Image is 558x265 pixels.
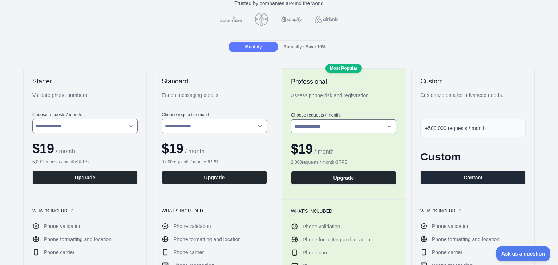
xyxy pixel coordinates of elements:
span: / month [313,148,334,155]
iframe: Toggle Customer Support [496,246,551,261]
span: $ 19 [291,142,313,156]
span: / month [183,148,205,154]
span: +500,000 requests / month [425,125,486,131]
span: Custom [420,151,461,163]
